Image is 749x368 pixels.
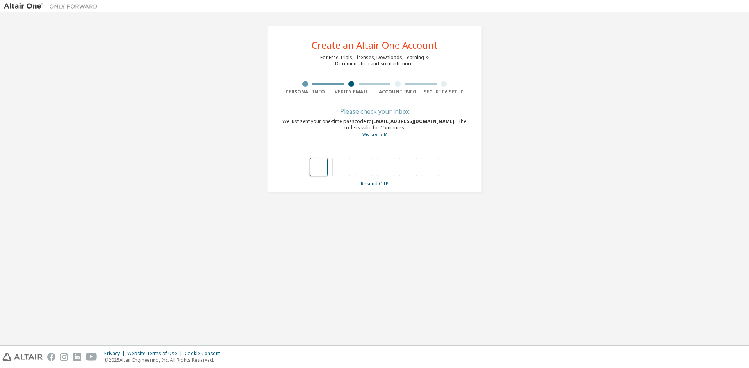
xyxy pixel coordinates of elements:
[282,89,328,95] div: Personal Info
[361,180,389,187] a: Resend OTP
[104,357,225,363] p: © 2025 Altair Engineering, Inc. All Rights Reserved.
[328,89,375,95] div: Verify Email
[104,350,127,357] div: Privacy
[127,350,185,357] div: Website Terms of Use
[372,118,456,125] span: [EMAIL_ADDRESS][DOMAIN_NAME]
[2,353,43,361] img: altair_logo.svg
[4,2,101,10] img: Altair One
[374,89,421,95] div: Account Info
[362,132,387,137] a: Go back to the registration form
[320,55,429,67] div: For Free Trials, Licenses, Downloads, Learning & Documentation and so much more.
[421,89,467,95] div: Security Setup
[60,353,68,361] img: instagram.svg
[282,118,467,137] div: We just sent your one-time passcode to . The code is valid for 15 minutes.
[185,350,225,357] div: Cookie Consent
[312,40,438,50] div: Create an Altair One Account
[282,109,467,114] div: Please check your inbox
[73,353,81,361] img: linkedin.svg
[86,353,97,361] img: youtube.svg
[47,353,55,361] img: facebook.svg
